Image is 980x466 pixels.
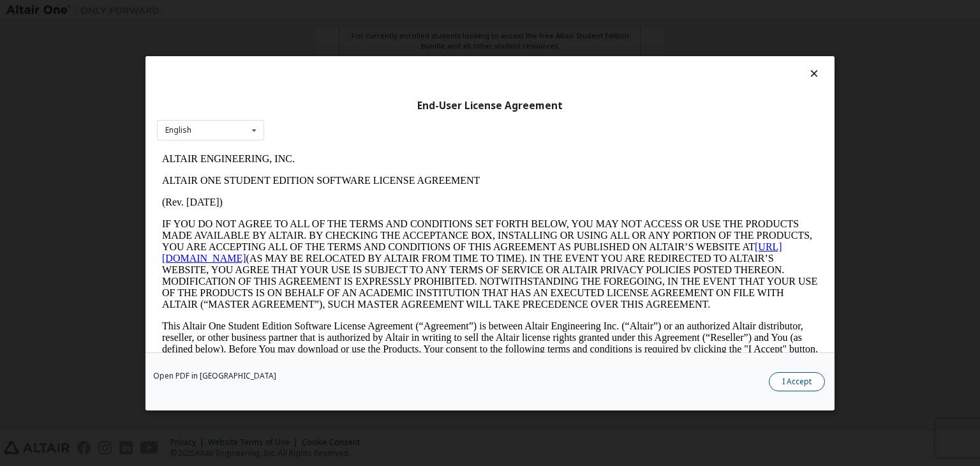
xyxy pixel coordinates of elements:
p: ALTAIR ONE STUDENT EDITION SOFTWARE LICENSE AGREEMENT [5,27,661,38]
div: End-User License Agreement [157,99,823,112]
button: I Accept [769,372,825,391]
a: Open PDF in [GEOGRAPHIC_DATA] [153,372,276,380]
p: ALTAIR ENGINEERING, INC. [5,5,661,17]
p: This Altair One Student Edition Software License Agreement (“Agreement”) is between Altair Engine... [5,172,661,218]
div: English [165,126,191,134]
p: (Rev. [DATE]) [5,49,661,60]
a: [URL][DOMAIN_NAME] [5,93,625,116]
p: IF YOU DO NOT AGREE TO ALL OF THE TERMS AND CONDITIONS SET FORTH BELOW, YOU MAY NOT ACCESS OR USE... [5,70,661,162]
